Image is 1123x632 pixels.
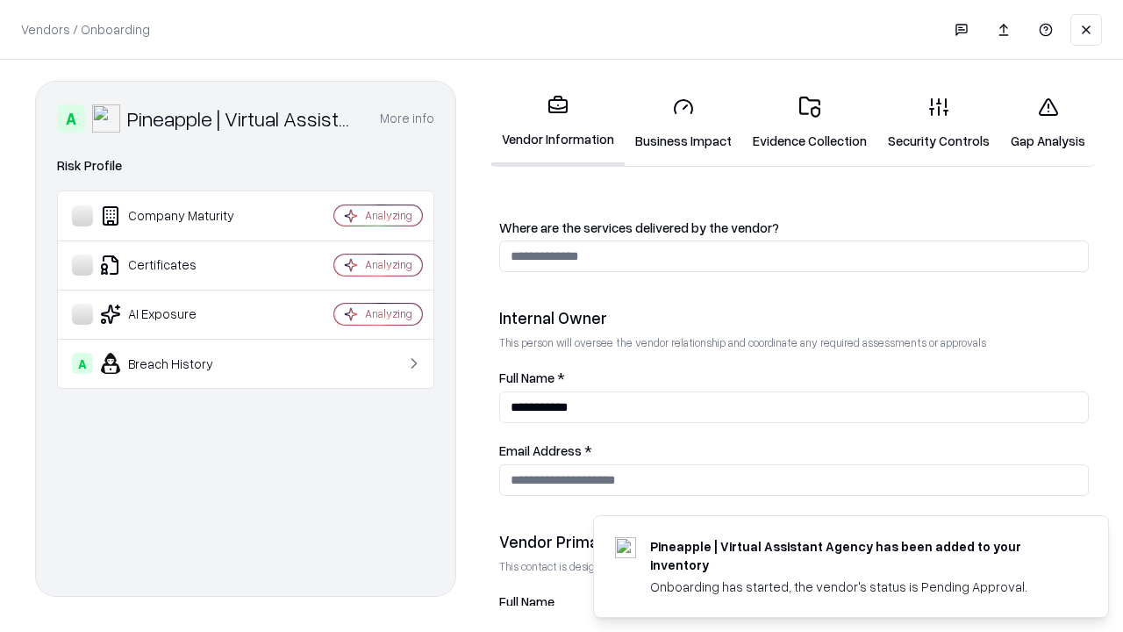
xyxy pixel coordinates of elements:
label: Email Address * [499,444,1089,457]
p: This contact is designated to receive the assessment request from Shift [499,559,1089,574]
div: Internal Owner [499,307,1089,328]
div: Pineapple | Virtual Assistant Agency [127,104,359,133]
div: A [72,353,93,374]
div: Certificates [72,255,282,276]
a: Business Impact [625,83,742,164]
div: A [57,104,85,133]
img: trypineapple.com [615,537,636,558]
div: Analyzing [365,257,412,272]
label: Where are the services delivered by the vendor? [499,221,1089,234]
div: Pineapple | Virtual Assistant Agency has been added to your inventory [650,537,1066,574]
div: Breach History [72,353,282,374]
p: This person will oversee the vendor relationship and coordinate any required assessments or appro... [499,335,1089,350]
a: Vendor Information [491,81,625,166]
label: Full Name * [499,371,1089,384]
button: More info [380,103,434,134]
div: AI Exposure [72,304,282,325]
a: Evidence Collection [742,83,877,164]
div: Vendor Primary Contact [499,531,1089,552]
div: Company Maturity [72,205,282,226]
label: Full Name [499,595,1089,608]
div: Analyzing [365,208,412,223]
a: Gap Analysis [1000,83,1096,164]
a: Security Controls [877,83,1000,164]
p: Vendors / Onboarding [21,20,150,39]
img: Pineapple | Virtual Assistant Agency [92,104,120,133]
div: Risk Profile [57,155,434,176]
div: Onboarding has started, the vendor's status is Pending Approval. [650,578,1066,596]
div: Analyzing [365,306,412,321]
